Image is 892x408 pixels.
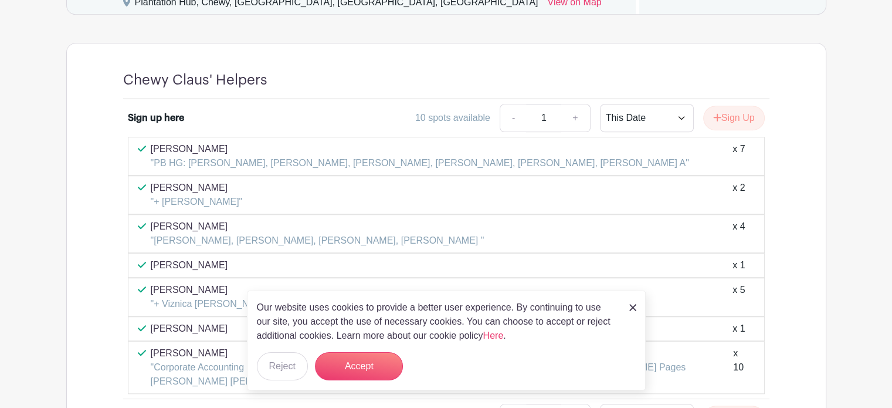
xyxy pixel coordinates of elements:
[151,258,228,272] p: [PERSON_NAME]
[703,106,765,130] button: Sign Up
[733,346,745,389] div: x 10
[415,111,490,125] div: 10 spots available
[257,301,617,343] p: Our website uses cookies to provide a better user experience. By continuing to use our site, you ...
[732,283,745,311] div: x 5
[151,283,541,297] p: [PERSON_NAME]
[151,322,228,336] p: [PERSON_NAME]
[483,331,504,340] a: Here
[151,234,484,248] p: "[PERSON_NAME], [PERSON_NAME], [PERSON_NAME], [PERSON_NAME] "
[732,220,745,248] div: x 4
[732,142,745,170] div: x 7
[151,297,541,311] p: "+ Viznica [PERSON_NAME] & [PERSON_NAME] & [PERSON_NAME] & [PERSON_NAME]"
[151,156,689,170] p: "PB HG: [PERSON_NAME], [PERSON_NAME], [PERSON_NAME], [PERSON_NAME], [PERSON_NAME], [PERSON_NAME] A"
[151,220,484,234] p: [PERSON_NAME]
[257,352,308,380] button: Reject
[151,142,689,156] p: [PERSON_NAME]
[732,258,745,272] div: x 1
[500,104,527,132] a: -
[151,195,243,209] p: "+ [PERSON_NAME]"
[561,104,590,132] a: +
[123,72,267,89] h4: Chewy Claus' Helpers
[151,346,734,360] p: [PERSON_NAME]
[151,360,734,389] p: "Corporate Accounting ([PERSON_NAME], [PERSON_NAME], [PERSON_NAME], [PERSON_NAME], [PERSON_NAME] ...
[315,352,403,380] button: Accept
[732,322,745,336] div: x 1
[629,304,636,311] img: close_button-5f87c8562297e5c2d7936805f587ecaba9071eb48480494691a3f1689db116b3.svg
[732,181,745,209] div: x 2
[128,111,184,125] div: Sign up here
[151,181,243,195] p: [PERSON_NAME]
